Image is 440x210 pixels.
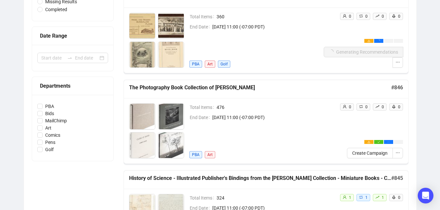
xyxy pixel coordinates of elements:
[352,149,388,157] span: Create Campaign
[43,103,57,110] span: PBA
[217,13,324,20] span: 360
[43,146,56,153] span: Golf
[129,13,155,39] img: 1_1.jpg
[75,54,98,61] input: End date
[398,14,400,19] span: 0
[129,42,155,67] img: 3_1.jpg
[392,105,396,109] span: rocket
[67,55,72,61] span: to
[359,195,363,199] span: retweet
[395,60,400,64] span: ellipsis
[324,47,403,57] button: Generating Recommendations
[43,124,54,131] span: Art
[43,110,57,117] span: Bids
[217,194,335,201] span: 324
[382,105,384,109] span: 0
[365,195,368,200] span: 1
[392,14,396,18] span: rocket
[190,13,217,20] span: Total Items
[382,195,384,200] span: 1
[395,150,400,155] span: ellipsis
[43,139,58,146] span: Pens
[158,104,184,129] img: 2_1.jpg
[124,80,409,164] a: The Photography Book Collection of [PERSON_NAME]#846Total Items476End Date[DATE] 11:00 (-07:00 PD...
[391,84,403,92] h5: # 846
[365,105,368,109] span: 0
[418,188,433,203] div: Open Intercom Messenger
[382,14,384,19] span: 0
[349,105,351,109] span: 0
[398,105,400,109] span: 0
[392,195,396,199] span: rocket
[40,82,105,90] div: Departments
[377,40,380,42] span: loading
[158,13,184,39] img: 2_1.jpg
[217,104,335,111] span: 476
[398,195,400,200] span: 0
[359,14,363,18] span: retweet
[158,132,184,158] img: 4_1.jpg
[190,194,217,201] span: Total Items
[377,141,380,143] span: check
[41,54,65,61] input: Start date
[129,174,391,182] h5: History of Science - Illustrated Publisher's Bindings from the [PERSON_NAME] Collection - Miniatu...
[375,195,379,199] span: rise
[343,14,347,18] span: user
[359,105,363,109] span: retweet
[189,151,202,158] span: PBA
[212,114,335,121] span: [DATE] 11:00 (-07:00 PDT)
[343,105,347,109] span: user
[190,114,212,121] span: End Date
[375,14,379,18] span: rise
[205,61,215,68] span: Art
[368,40,370,42] span: warning
[387,141,390,143] span: ellipsis
[347,148,393,158] button: Create Campaign
[43,117,69,124] span: MailChimp
[129,84,391,92] h5: The Photography Book Collection of [PERSON_NAME]
[40,32,105,40] div: Date Range
[212,23,324,30] span: [DATE] 11:00 (-07:00 PDT)
[343,195,347,199] span: user
[375,105,379,109] span: rise
[218,61,230,68] span: Golf
[205,151,215,158] span: Art
[129,104,155,129] img: 1_1.jpg
[129,132,155,158] img: 3_1.jpg
[67,55,72,61] span: swap-right
[365,14,368,19] span: 0
[190,23,212,30] span: End Date
[43,6,70,13] span: Completed
[391,174,403,182] h5: # 845
[43,131,63,139] span: Comics
[189,61,202,68] span: PBA
[368,141,370,143] span: warning
[190,104,217,111] span: Total Items
[349,14,351,19] span: 0
[158,42,184,67] img: 4_1.jpg
[349,195,351,200] span: 1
